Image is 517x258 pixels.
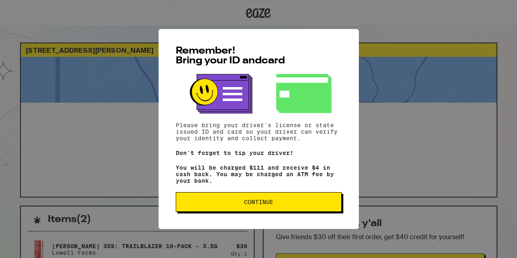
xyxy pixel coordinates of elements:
[176,192,342,212] button: Continue
[176,46,285,66] span: Remember! Bring your ID and card
[176,164,342,184] p: You will be charged $111 and receive $4 in cash back. You may be charged an ATM fee by your bank.
[176,150,342,156] p: Don't forget to tip your driver!
[176,122,342,141] p: Please bring your driver's license or state issued ID and card so your driver can verify your ide...
[244,199,273,205] span: Continue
